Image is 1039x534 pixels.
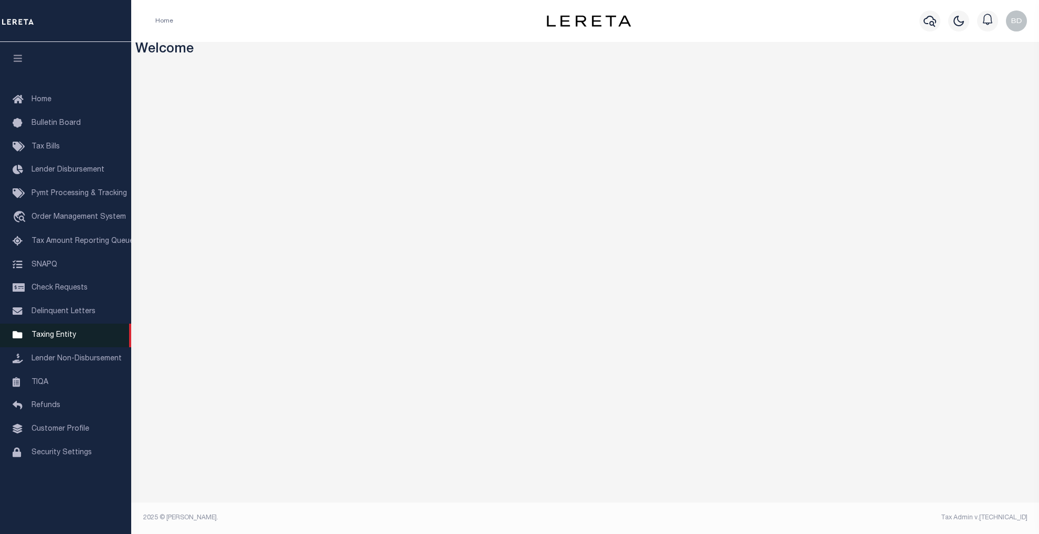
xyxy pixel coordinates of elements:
div: 2025 © [PERSON_NAME]. [135,513,586,522]
span: TIQA [31,378,48,386]
span: Refunds [31,402,60,409]
span: Lender Non-Disbursement [31,355,122,362]
span: Pymt Processing & Tracking [31,190,127,197]
span: SNAPQ [31,261,57,268]
span: Lender Disbursement [31,166,104,174]
span: Check Requests [31,284,88,292]
span: Bulletin Board [31,120,81,127]
span: Order Management System [31,213,126,221]
img: logo-dark.svg [547,15,631,27]
li: Home [155,16,173,26]
span: Delinquent Letters [31,308,96,315]
h3: Welcome [135,42,1035,58]
span: Customer Profile [31,425,89,433]
span: Home [31,96,51,103]
span: Security Settings [31,449,92,456]
span: Taxing Entity [31,332,76,339]
div: Tax Admin v.[TECHNICAL_ID] [593,513,1027,522]
span: Tax Bills [31,143,60,151]
img: svg+xml;base64,PHN2ZyB4bWxucz0iaHR0cDovL3d3dy53My5vcmcvMjAwMC9zdmciIHBvaW50ZXItZXZlbnRzPSJub25lIi... [1006,10,1027,31]
i: travel_explore [13,211,29,225]
span: Tax Amount Reporting Queue [31,238,134,245]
